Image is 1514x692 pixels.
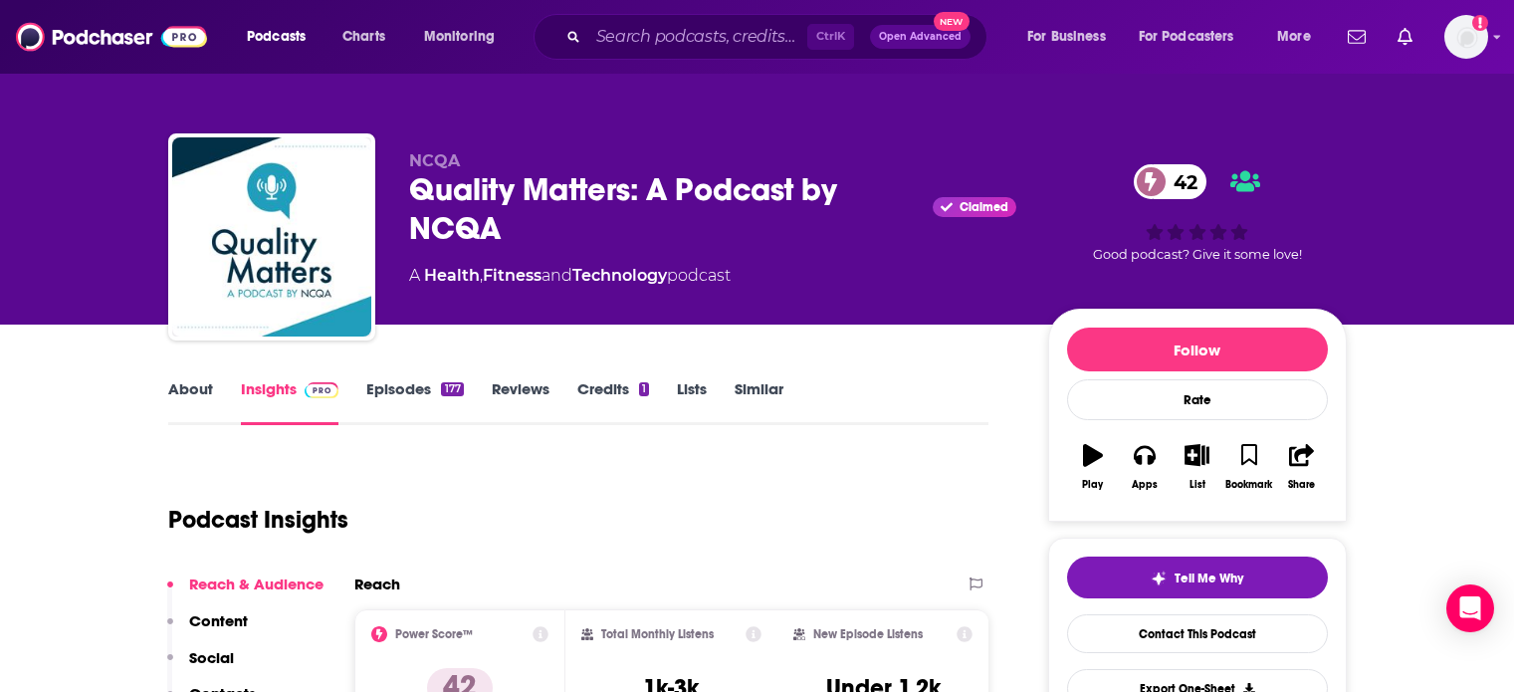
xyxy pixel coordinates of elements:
[1190,479,1205,491] div: List
[1067,614,1328,653] a: Contact This Podcast
[395,627,473,641] h2: Power Score™
[870,25,971,49] button: Open AdvancedNew
[189,575,324,593] p: Reach & Audience
[1225,479,1272,491] div: Bookmark
[552,14,1006,60] div: Search podcasts, credits, & more...
[1223,431,1275,503] button: Bookmark
[1132,479,1158,491] div: Apps
[1119,431,1171,503] button: Apps
[172,137,371,337] img: Quality Matters: A Podcast by NCQA
[441,382,463,396] div: 177
[1134,164,1207,199] a: 42
[572,266,667,285] a: Technology
[1067,431,1119,503] button: Play
[1277,23,1311,51] span: More
[813,627,923,641] h2: New Episode Listens
[366,379,463,425] a: Episodes177
[247,23,306,51] span: Podcasts
[1139,23,1234,51] span: For Podcasters
[601,627,714,641] h2: Total Monthly Listens
[16,18,207,56] img: Podchaser - Follow, Share and Rate Podcasts
[735,379,783,425] a: Similar
[1027,23,1106,51] span: For Business
[354,575,400,593] h2: Reach
[1446,584,1494,632] div: Open Intercom Messenger
[1444,15,1488,59] img: User Profile
[167,611,248,648] button: Content
[1444,15,1488,59] span: Logged in as Bcprpro33
[934,12,970,31] span: New
[1013,21,1131,53] button: open menu
[1444,15,1488,59] button: Show profile menu
[1340,20,1374,54] a: Show notifications dropdown
[241,379,339,425] a: InsightsPodchaser Pro
[424,23,495,51] span: Monitoring
[480,266,483,285] span: ,
[1126,21,1263,53] button: open menu
[1263,21,1336,53] button: open menu
[1175,571,1243,586] span: Tell Me Why
[168,505,348,535] h1: Podcast Insights
[329,21,397,53] a: Charts
[492,379,549,425] a: Reviews
[1067,557,1328,598] button: tell me why sparkleTell Me Why
[1151,571,1167,586] img: tell me why sparkle
[409,264,731,288] div: A podcast
[1048,151,1347,275] div: 42Good podcast? Give it some love!
[342,23,385,51] span: Charts
[189,648,234,667] p: Social
[189,611,248,630] p: Content
[410,21,521,53] button: open menu
[167,575,324,611] button: Reach & Audience
[1288,479,1315,491] div: Share
[577,379,649,425] a: Credits1
[639,382,649,396] div: 1
[167,648,234,685] button: Social
[677,379,707,425] a: Lists
[1472,15,1488,31] svg: Add a profile image
[1067,379,1328,420] div: Rate
[1067,328,1328,371] button: Follow
[168,379,213,425] a: About
[1154,164,1207,199] span: 42
[960,202,1008,212] span: Claimed
[1275,431,1327,503] button: Share
[541,266,572,285] span: and
[1093,247,1302,262] span: Good podcast? Give it some love!
[233,21,331,53] button: open menu
[483,266,541,285] a: Fitness
[1171,431,1222,503] button: List
[1082,479,1103,491] div: Play
[879,32,962,42] span: Open Advanced
[305,382,339,398] img: Podchaser Pro
[807,24,854,50] span: Ctrl K
[1390,20,1420,54] a: Show notifications dropdown
[424,266,480,285] a: Health
[409,151,460,170] span: NCQA
[588,21,807,53] input: Search podcasts, credits, & more...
